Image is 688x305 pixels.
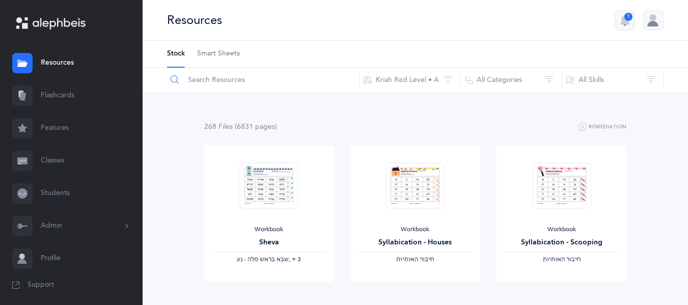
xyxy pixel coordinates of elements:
img: Syllabication-Workbook-Level-1-EN_Red_Houses_thumbnail_1741114032.png [386,162,445,209]
span: ‫שבא בראש מלה - נע‬ [237,256,289,263]
div: Workbook [505,226,618,234]
div: Sheva [212,237,326,248]
div: Workbook [359,226,472,234]
span: ‫חיבור האותיות‬ [396,256,434,263]
img: Syllabication-Workbook-Level-1-EN_Red_Scooping_thumbnail_1741114434.png [532,162,591,209]
input: Search Resources [167,68,360,92]
div: Syllabication - Houses [359,237,472,248]
span: Support [27,280,54,290]
button: Kriah Red Level • A [359,68,461,92]
button: 1 [615,10,635,31]
img: Sheva-Workbook-Red_EN_thumbnail_1754012358.png [240,162,298,209]
span: 268 File [204,123,233,131]
button: All Skills [562,68,664,92]
div: Resources [167,12,222,29]
button: All Categories [460,68,562,92]
button: Remediation [579,121,627,133]
span: ‫חיבור האותיות‬ [543,256,581,263]
span: (6831 page ) [235,123,277,131]
div: Workbook [212,226,326,234]
div: 1 [624,13,632,21]
div: Syllabication - Scooping [505,237,618,248]
span: Smart Sheets [197,49,240,59]
span: s [272,123,275,131]
span: s [230,123,233,131]
div: ‪, + 3‬ [212,256,326,264]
